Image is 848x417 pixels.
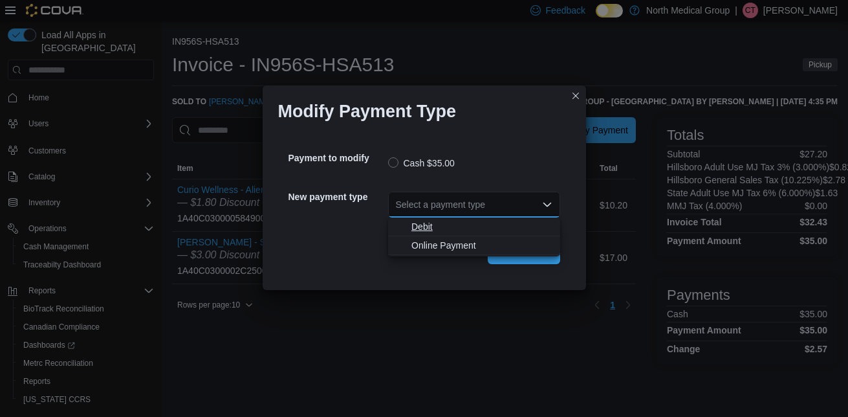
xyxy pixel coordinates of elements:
[288,145,386,171] h5: Payment to modify
[542,199,552,210] button: Close list of options
[396,197,397,212] input: Accessible screen reader label
[388,155,455,171] label: Cash $35.00
[278,101,457,122] h1: Modify Payment Type
[568,88,583,104] button: Closes this modal window
[411,239,552,252] span: Online Payment
[288,184,386,210] h5: New payment type
[411,220,552,233] span: Debit
[388,236,560,255] button: Online Payment
[388,218,560,236] button: Debit
[388,218,560,255] div: Choose from the following options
